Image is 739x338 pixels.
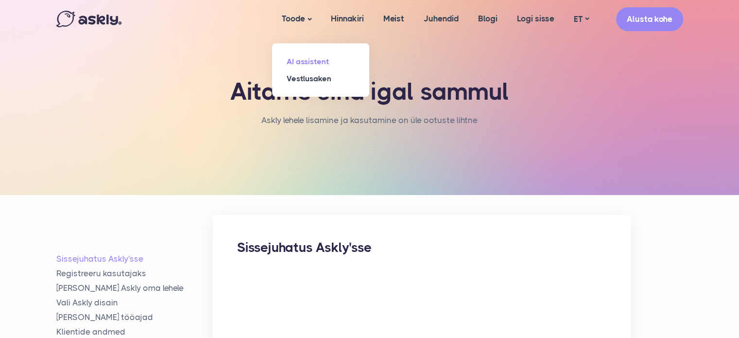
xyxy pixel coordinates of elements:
a: Klientide andmed [56,326,213,338]
a: Sissejuhatus Askly'sse [56,253,213,265]
nav: breadcrumb [261,113,478,137]
a: AI assistent [272,53,369,70]
a: [PERSON_NAME] Askly oma lehele [56,283,213,294]
a: Vestlusaken [272,70,369,87]
a: Registreeru kasutajaks [56,268,213,279]
a: Alusta kohe [616,7,683,31]
a: [PERSON_NAME] tööajad [56,312,213,323]
h1: Aitame sind igal sammul [217,78,523,106]
h2: Sissejuhatus Askly'sse [237,239,606,256]
a: ET [564,12,599,26]
img: Askly [56,11,121,27]
li: Askly lehele lisamine ja kasutamine on üle ootuste lihtne [261,113,478,127]
a: Vali Askly disain [56,297,213,308]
